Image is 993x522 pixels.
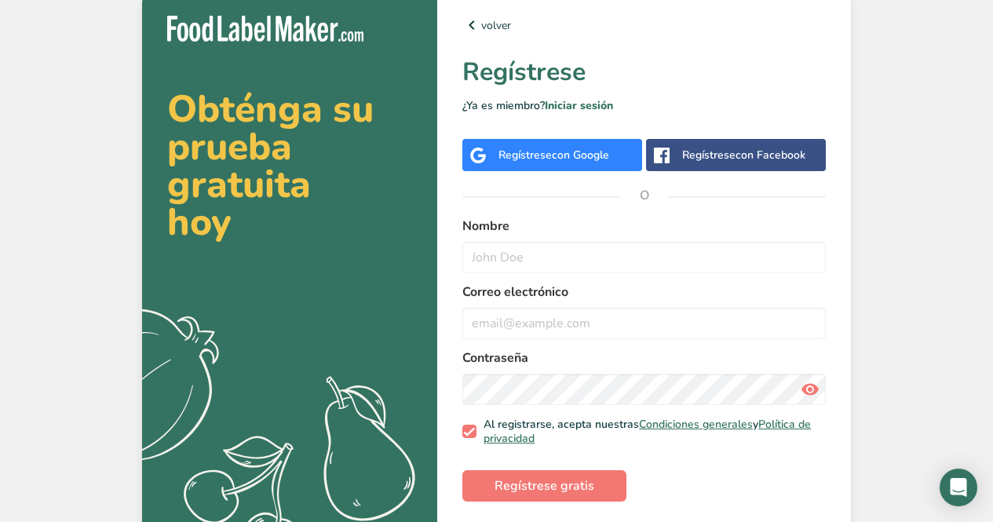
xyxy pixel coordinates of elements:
input: email@example.com [462,308,826,339]
label: Nombre [462,217,826,235]
label: Correo electrónico [462,283,826,301]
h2: Obténga su prueba gratuita hoy [167,90,412,241]
img: Food Label Maker [167,16,363,42]
div: Regístrese [682,147,805,163]
div: Regístrese [498,147,609,163]
h1: Regístrese [462,53,826,91]
span: Al registrarse, acepta nuestras y [476,418,820,445]
label: Contraseña [462,349,826,367]
a: Iniciar sesión [545,98,613,113]
div: Open Intercom Messenger [940,469,977,506]
a: Condiciones generales [639,417,753,432]
span: con Google [552,148,609,162]
a: volver [462,16,826,35]
span: con Facebook [736,148,805,162]
span: Regístrese gratis [495,476,594,495]
a: Política de privacidad [484,417,811,446]
input: John Doe [462,242,826,273]
span: O [621,172,668,219]
button: Regístrese gratis [462,470,626,502]
p: ¿Ya es miembro? [462,97,826,114]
